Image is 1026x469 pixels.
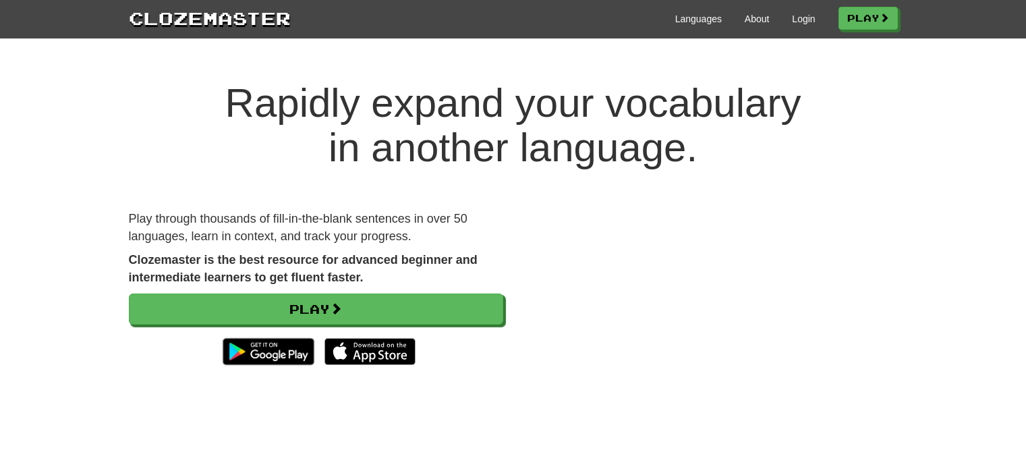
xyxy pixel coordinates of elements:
[324,338,416,365] img: Download_on_the_App_Store_Badge_US-UK_135x40-25178aeef6eb6b83b96f5f2d004eda3bffbb37122de64afbaef7...
[129,253,478,284] strong: Clozemaster is the best resource for advanced beginner and intermediate learners to get fluent fa...
[792,12,815,26] a: Login
[129,294,503,325] a: Play
[745,12,770,26] a: About
[838,7,898,30] a: Play
[675,12,722,26] a: Languages
[129,5,291,30] a: Clozemaster
[216,331,320,372] img: Get it on Google Play
[129,211,503,245] p: Play through thousands of fill-in-the-blank sentences in over 50 languages, learn in context, and...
